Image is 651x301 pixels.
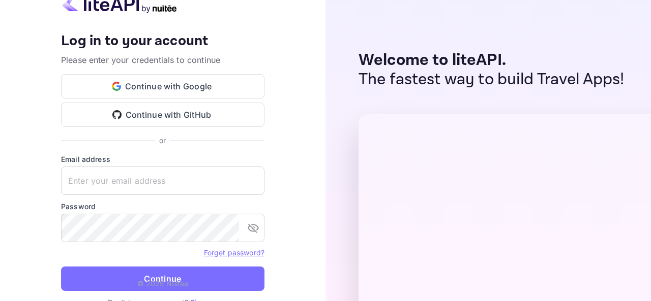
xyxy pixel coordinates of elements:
button: Continue with GitHub [61,103,264,127]
p: The fastest way to build Travel Apps! [359,70,625,89]
p: Welcome to liteAPI. [359,51,625,70]
h4: Log in to your account [61,32,264,50]
p: © 2025 Nuitee [137,278,189,289]
a: Forget password? [204,247,264,257]
button: Continue with Google [61,74,264,98]
button: toggle password visibility [243,218,263,238]
button: Continue [61,266,264,291]
a: Forget password? [204,248,264,257]
p: or [159,135,166,146]
label: Password [61,201,264,212]
p: Please enter your credentials to continue [61,54,264,66]
input: Enter your email address [61,166,264,195]
label: Email address [61,154,264,164]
